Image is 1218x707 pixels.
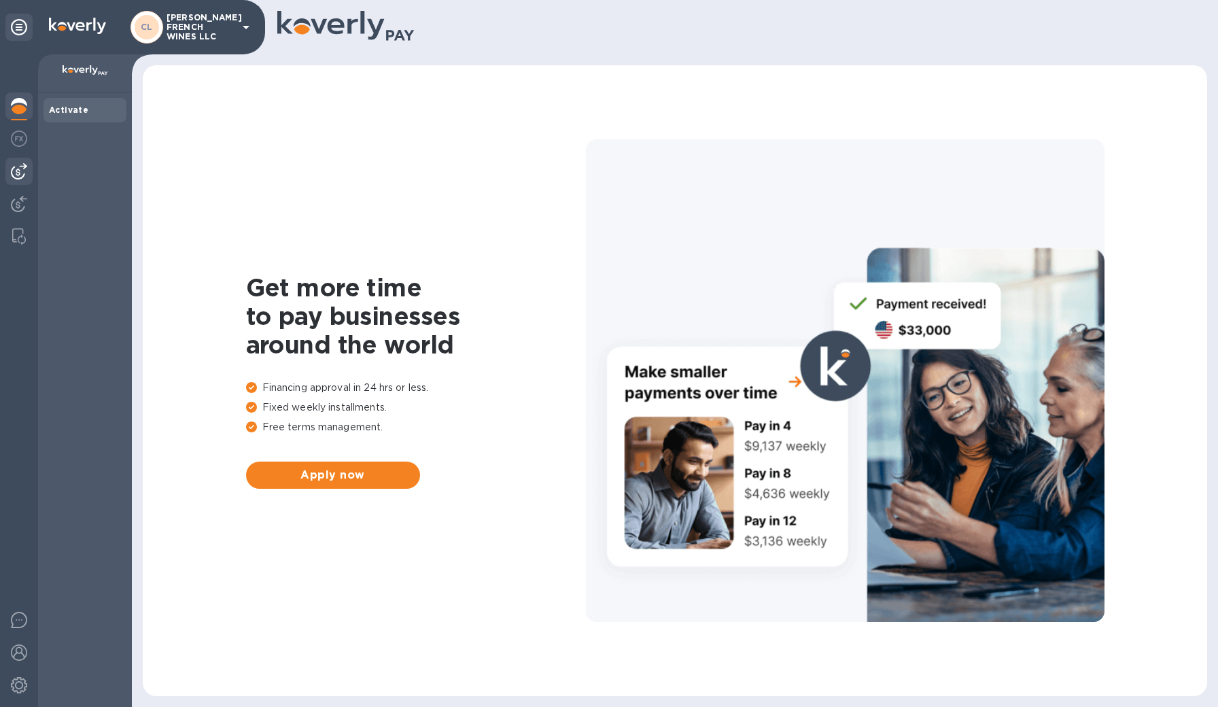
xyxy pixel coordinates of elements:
b: CL [141,22,153,32]
p: [PERSON_NAME] FRENCH WINES LLC [167,13,234,41]
div: Unpin categories [5,14,33,41]
h1: Get more time to pay businesses around the world [246,273,586,359]
p: Free terms management. [246,420,586,434]
img: Foreign exchange [11,131,27,147]
img: Logo [49,18,106,34]
span: Apply now [257,467,409,483]
p: Financing approval in 24 hrs or less. [246,381,586,395]
button: Apply now [246,462,420,489]
b: Activate [49,105,88,115]
p: Fixed weekly installments. [246,400,586,415]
